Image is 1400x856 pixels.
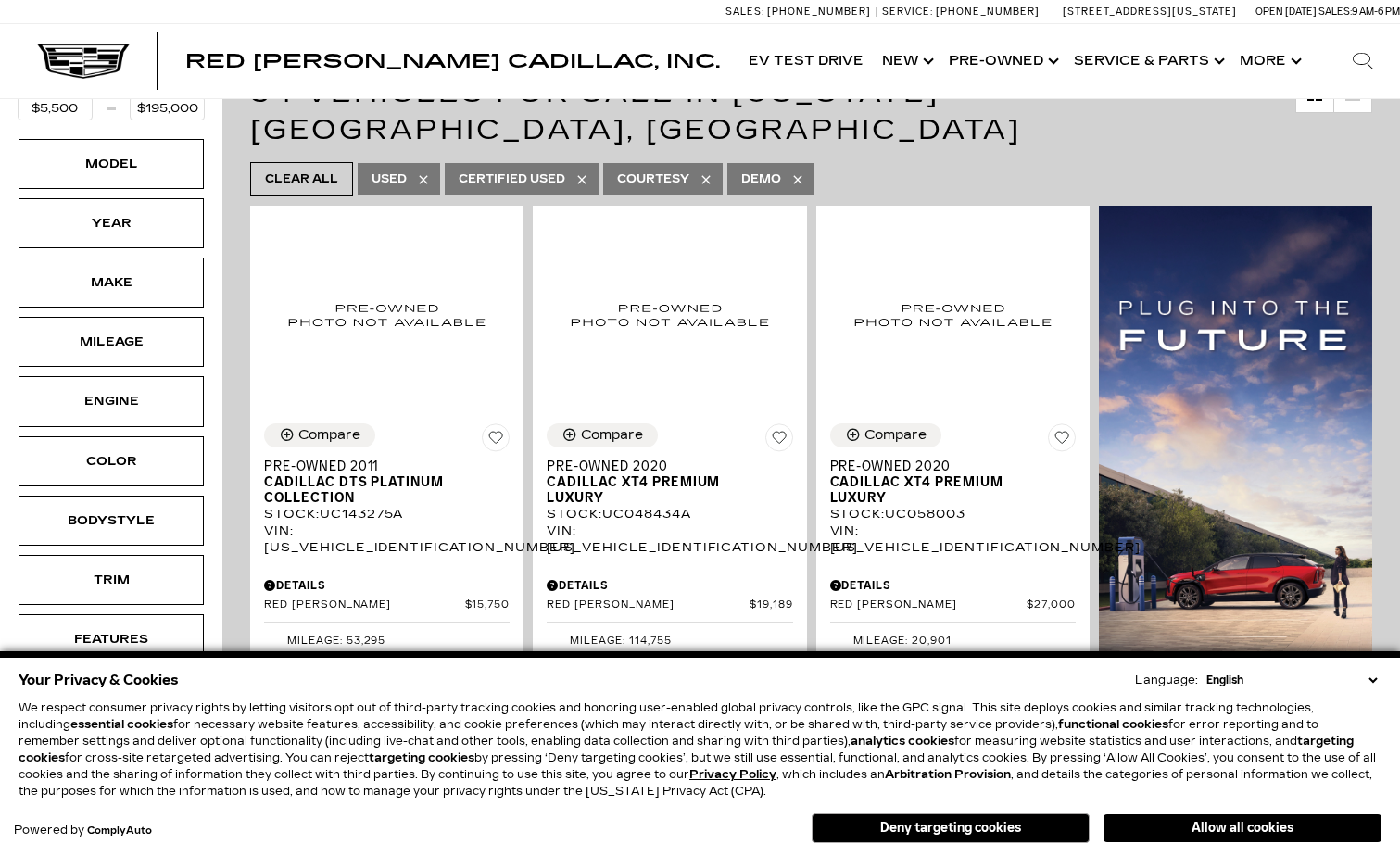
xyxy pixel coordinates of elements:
div: Engine [65,391,158,411]
a: Pre-Owned [940,24,1065,98]
div: Trim [65,570,158,590]
a: Red [PERSON_NAME] $19,189 [547,598,792,612]
strong: functional cookies [1058,718,1168,731]
span: Cadillac XT4 Premium Luxury [830,474,1062,506]
span: Open [DATE] [1255,6,1317,18]
div: YearYear [19,198,204,248]
li: Mileage: 53,295 [264,632,510,650]
span: $27,000 [1027,598,1076,612]
span: [PHONE_NUMBER] [767,6,871,18]
div: VIN: [US_VEHICLE_IDENTIFICATION_NUMBER] [830,522,1076,556]
a: Service & Parts [1065,24,1230,98]
button: Allow all cookies [1104,814,1381,842]
select: Language Select [1202,672,1381,688]
div: Bodystyle [65,510,158,531]
div: ModelModel [19,139,204,189]
div: Model [65,154,158,174]
button: Compare Vehicle [830,423,941,447]
div: VIN: [US_VEHICLE_IDENTIFICATION_NUMBER] [264,522,510,556]
a: Red [PERSON_NAME] Cadillac, Inc. [185,52,720,70]
a: Service: [PHONE_NUMBER] [876,6,1044,17]
img: 2020 Cadillac XT4 Premium Luxury [547,220,792,409]
span: 9 AM-6 PM [1352,6,1400,18]
span: Clear All [265,168,338,191]
div: TrimTrim [19,555,204,605]
strong: Arbitration Provision [885,768,1011,781]
div: ColorColor [19,436,204,486]
span: Pre-Owned 2020 [830,459,1062,474]
strong: targeting cookies [369,751,474,764]
img: 2020 Cadillac XT4 Premium Luxury [830,220,1076,409]
div: Compare [581,427,643,444]
div: Compare [298,427,360,444]
div: Language: [1135,674,1198,686]
button: Deny targeting cookies [812,813,1090,843]
span: Pre-Owned 2011 [264,459,496,474]
span: Cadillac DTS Platinum Collection [264,474,496,506]
a: Pre-Owned 2011Cadillac DTS Platinum Collection [264,459,510,506]
span: Your Privacy & Cookies [19,667,179,693]
div: MakeMake [19,258,204,308]
span: Red [PERSON_NAME] [830,598,1028,612]
div: Compare [864,427,927,444]
div: Mileage [65,332,158,352]
span: Sales: [1318,6,1352,18]
span: Used [372,168,407,191]
div: Color [65,451,158,472]
strong: analytics cookies [851,735,954,748]
button: Save Vehicle [482,423,510,459]
span: [PHONE_NUMBER] [936,6,1040,18]
button: Save Vehicle [1048,423,1076,459]
span: Pre-Owned 2020 [547,459,778,474]
div: Year [65,213,158,233]
button: More [1230,24,1307,98]
div: Powered by [14,825,152,837]
span: $19,189 [750,598,793,612]
a: Red [PERSON_NAME] $27,000 [830,598,1076,612]
div: Pricing Details - Pre-Owned 2011 Cadillac DTS Platinum Collection [264,577,510,594]
input: Maximum [130,96,205,120]
div: Make [65,272,158,293]
span: Red [PERSON_NAME] Cadillac, Inc. [185,50,720,72]
div: BodystyleBodystyle [19,496,204,546]
div: Stock : UC048434A [547,506,792,522]
a: EV Test Drive [739,24,873,98]
p: We respect consumer privacy rights by letting visitors opt out of third-party tracking cookies an... [19,699,1381,799]
input: Minimum [18,96,93,120]
a: Pre-Owned 2020Cadillac XT4 Premium Luxury [830,459,1076,506]
a: Pre-Owned 2020Cadillac XT4 Premium Luxury [547,459,792,506]
a: Sales: [PHONE_NUMBER] [725,6,876,17]
img: Cadillac Dark Logo with Cadillac White Text [37,44,130,79]
span: Sales: [725,6,764,18]
a: Privacy Policy [689,768,776,781]
span: Service: [882,6,933,18]
span: Courtesy [617,168,689,191]
span: Cadillac XT4 Premium Luxury [547,474,778,506]
div: MileageMileage [19,317,204,367]
span: Red [PERSON_NAME] [264,598,465,612]
div: Stock : UC143275A [264,506,510,522]
li: Mileage: 114,755 [547,632,792,650]
img: 2011 Cadillac DTS Platinum Collection [264,220,510,409]
div: Features [65,629,158,649]
a: ComplyAuto [87,825,152,837]
div: Pricing Details - Pre-Owned 2020 Cadillac XT4 Premium Luxury [830,577,1076,594]
span: Red [PERSON_NAME] [547,598,750,612]
div: Stock : UC058003 [830,506,1076,522]
button: Compare Vehicle [547,423,658,447]
button: Save Vehicle [765,423,793,459]
strong: essential cookies [70,718,173,731]
a: New [873,24,940,98]
a: [STREET_ADDRESS][US_STATE] [1063,6,1237,18]
span: Demo [741,168,781,191]
button: Compare Vehicle [264,423,375,447]
div: FeaturesFeatures [19,614,204,664]
span: Certified Used [459,168,565,191]
li: Mileage: 20,901 [830,632,1076,650]
div: VIN: [US_VEHICLE_IDENTIFICATION_NUMBER] [547,522,792,556]
span: $15,750 [465,598,511,612]
div: EngineEngine [19,376,204,426]
a: Red [PERSON_NAME] $15,750 [264,598,510,612]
